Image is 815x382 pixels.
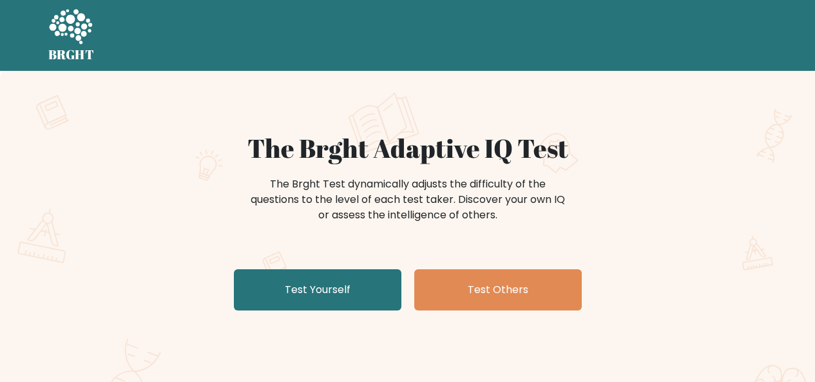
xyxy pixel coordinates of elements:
a: Test Yourself [234,269,401,310]
a: Test Others [414,269,582,310]
h5: BRGHT [48,47,95,62]
a: BRGHT [48,5,95,66]
div: The Brght Test dynamically adjusts the difficulty of the questions to the level of each test take... [247,177,569,223]
h1: The Brght Adaptive IQ Test [93,133,722,164]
